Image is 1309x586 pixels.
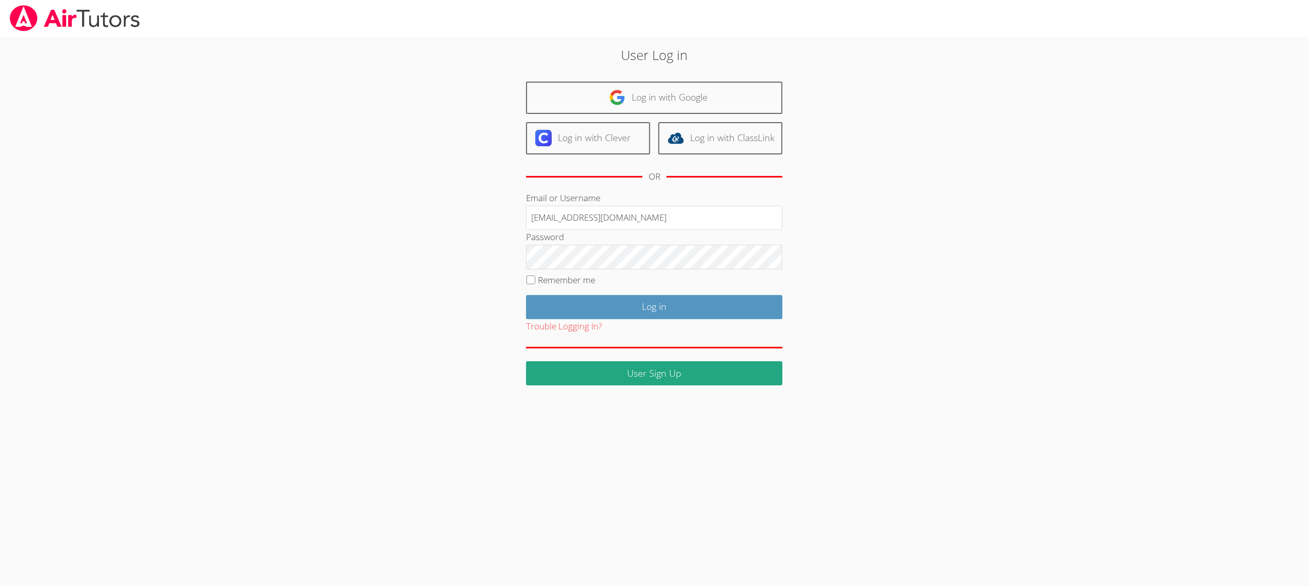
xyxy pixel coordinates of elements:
[301,45,1008,65] h2: User Log in
[649,169,660,184] div: OR
[526,82,782,114] a: Log in with Google
[9,5,141,31] img: airtutors_banner-c4298cdbf04f3fff15de1276eac7730deb9818008684d7c2e4769d2f7ddbe033.png
[609,89,626,106] img: google-logo-50288ca7cdecda66e5e0955fdab243c47b7ad437acaf1139b6f446037453330a.svg
[538,274,596,286] label: Remember me
[526,319,602,334] button: Trouble Logging In?
[526,122,650,154] a: Log in with Clever
[526,361,782,385] a: User Sign Up
[526,192,600,204] label: Email or Username
[526,295,782,319] input: Log in
[526,231,564,243] label: Password
[668,130,684,146] img: classlink-logo-d6bb404cc1216ec64c9a2012d9dc4662098be43eaf13dc465df04b49fa7ab582.svg
[658,122,782,154] a: Log in with ClassLink
[535,130,552,146] img: clever-logo-6eab21bc6e7a338710f1a6ff85c0baf02591cd810cc4098c63d3a4b26e2feb20.svg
